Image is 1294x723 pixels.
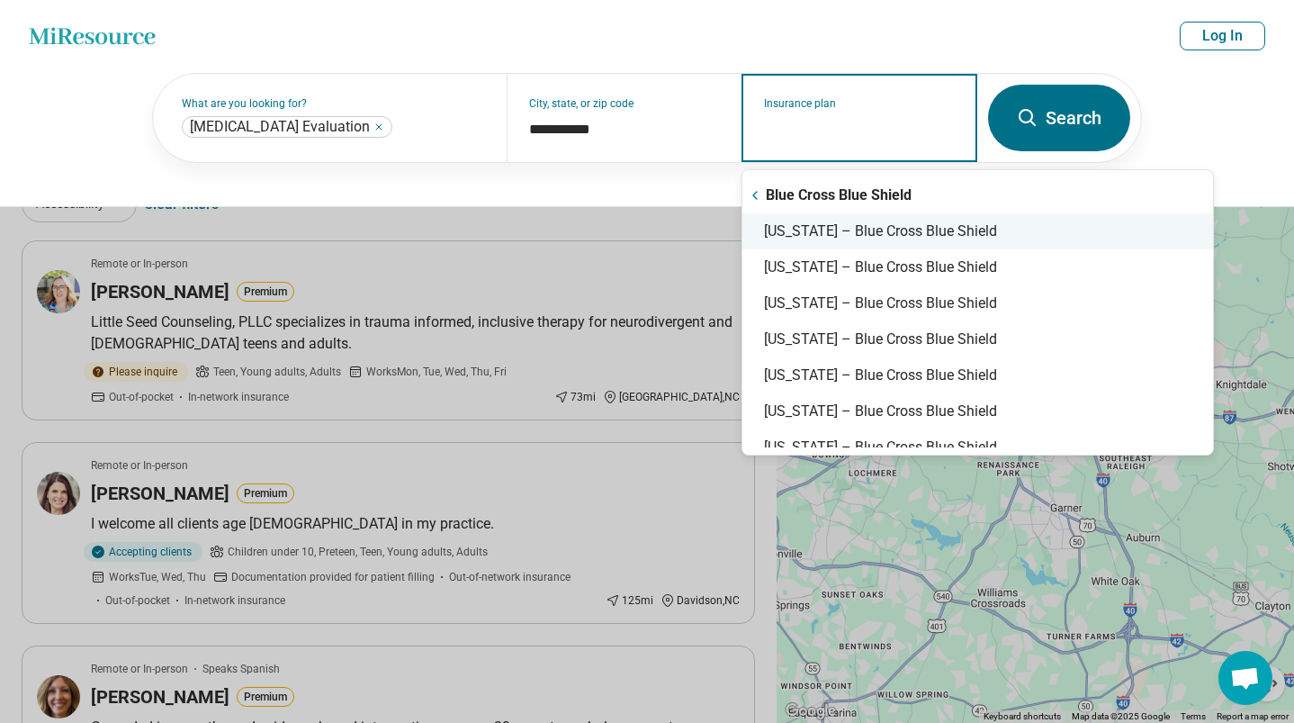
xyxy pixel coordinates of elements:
div: ADHD Evaluation [182,116,392,138]
div: [US_STATE] – Blue Cross Blue Shield [742,213,1213,249]
button: Log In [1180,22,1265,50]
div: Blue Cross Blue Shield [742,177,1213,213]
div: [US_STATE] – Blue Cross Blue Shield [742,249,1213,285]
div: Open chat [1218,651,1272,705]
span: [MEDICAL_DATA] Evaluation [190,118,370,136]
div: [US_STATE] – Blue Cross Blue Shield [742,393,1213,429]
div: Suggestions [742,177,1213,447]
label: What are you looking for? [182,98,485,109]
div: [US_STATE] – Blue Cross Blue Shield [742,429,1213,465]
div: [US_STATE] – Blue Cross Blue Shield [742,357,1213,393]
div: [US_STATE] – Blue Cross Blue Shield [742,321,1213,357]
button: Search [988,85,1130,151]
button: ADHD Evaluation [373,122,384,132]
div: [US_STATE] – Blue Cross Blue Shield [742,285,1213,321]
